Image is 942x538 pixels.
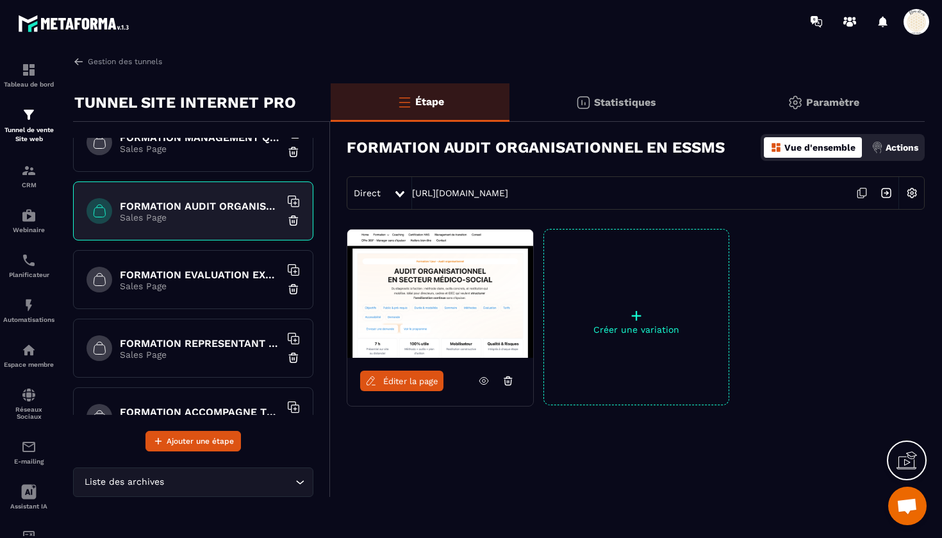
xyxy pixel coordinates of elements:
[120,281,280,291] p: Sales Page
[3,406,54,420] p: Réseaux Sociaux
[770,142,782,153] img: dashboard-orange.40269519.svg
[21,107,37,122] img: formation
[120,269,280,281] h6: FORMATION EVALUATION EXTERNE HAS
[74,90,296,115] p: TUNNEL SITE INTERNET PRO
[3,153,54,198] a: formationformationCRM
[347,139,725,156] h3: FORMATION AUDIT ORGANISATIONNEL EN ESSMS
[3,198,54,243] a: automationsautomationsWebinaire
[21,62,37,78] img: formation
[354,188,381,198] span: Direct
[3,243,54,288] a: schedulerschedulerPlanificateur
[21,253,37,268] img: scheduler
[3,430,54,475] a: emailemailE-mailing
[167,475,292,489] input: Search for option
[415,96,444,108] p: Étape
[287,283,300,296] img: trash
[73,56,162,67] a: Gestion des tunnels
[3,288,54,333] a: automationsautomationsAutomatisations
[872,142,883,153] img: actions.d6e523a2.png
[3,333,54,378] a: automationsautomationsEspace membre
[145,431,241,451] button: Ajouter une étape
[806,96,859,108] p: Paramètre
[360,371,443,391] a: Éditer la page
[287,214,300,227] img: trash
[3,458,54,465] p: E-mailing
[3,361,54,368] p: Espace membre
[21,163,37,178] img: formation
[3,53,54,97] a: formationformationTableau de bord
[3,81,54,88] p: Tableau de bord
[3,271,54,278] p: Planificateur
[874,181,898,205] img: arrow-next.bcc2205e.svg
[784,142,855,153] p: Vue d'ensemble
[73,56,85,67] img: arrow
[3,316,54,323] p: Automatisations
[544,324,729,335] p: Créer une variation
[397,94,412,110] img: bars-o.4a397970.svg
[120,212,280,223] p: Sales Page
[21,298,37,313] img: automations
[21,208,37,223] img: automations
[120,200,280,212] h6: FORMATION AUDIT ORGANISATIONNEL EN ESSMS
[575,95,591,110] img: stats.20deebd0.svg
[3,97,54,153] a: formationformationTunnel de vente Site web
[3,126,54,144] p: Tunnel de vente Site web
[412,188,508,198] a: [URL][DOMAIN_NAME]
[347,230,533,358] img: image
[888,487,927,525] div: Ouvrir le chat
[886,142,918,153] p: Actions
[544,307,729,324] p: +
[21,342,37,358] img: automations
[120,406,280,418] h6: FORMATION ACCOMPAGNE TRACEUR AUDIT SYSTEME TRACEUR CIBLE copy copy copy copy
[18,12,133,35] img: logo
[287,351,300,364] img: trash
[120,337,280,349] h6: FORMATION REPRESENTANT AU CVS
[21,387,37,403] img: social-network
[900,181,924,205] img: setting-w.858f3a88.svg
[287,146,300,158] img: trash
[594,96,656,108] p: Statistiques
[73,467,313,497] div: Search for option
[167,435,234,448] span: Ajouter une étape
[3,378,54,430] a: social-networksocial-networkRéseaux Sociaux
[120,349,280,360] p: Sales Page
[21,439,37,455] img: email
[788,95,803,110] img: setting-gr.5f69749f.svg
[383,376,438,386] span: Éditer la page
[3,503,54,510] p: Assistant IA
[3,226,54,233] p: Webinaire
[81,475,167,489] span: Liste des archives
[3,181,54,189] p: CRM
[120,144,280,154] p: Sales Page
[3,475,54,519] a: Assistant IA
